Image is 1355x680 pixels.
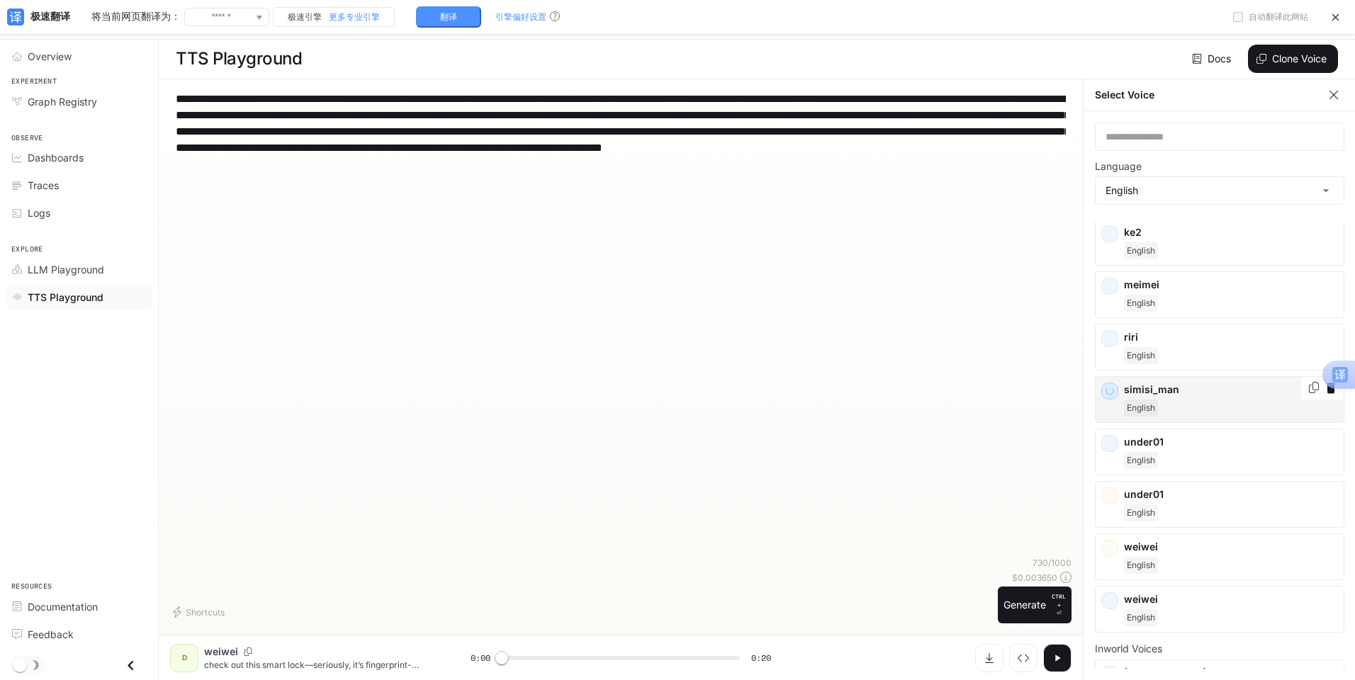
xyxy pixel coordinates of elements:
span: English [1124,504,1158,521]
p: under01 [1124,487,1338,501]
span: Dark mode toggle [13,657,27,672]
span: Traces [28,178,59,193]
button: Inspect [1009,644,1038,672]
p: $ 0.003650 [1012,572,1057,584]
div: English [1096,177,1344,204]
p: ⏎ [1052,592,1066,618]
p: ke2 [1124,225,1338,239]
p: simisi_man [1124,382,1338,397]
p: Inworld Voices [1095,644,1344,654]
span: Documentation [28,599,98,614]
p: under01 [1124,435,1338,449]
a: Logs [6,200,152,225]
h1: TTS Playground [176,45,302,73]
span: English [1124,452,1158,469]
span: TTS Playground [28,290,103,305]
button: Close drawer [115,651,147,680]
a: Docs [1189,45,1237,73]
span: LLM Playground [28,262,104,277]
span: English [1124,347,1158,364]
span: English [1124,295,1158,312]
span: Overview [28,49,72,64]
a: LLM Playground [6,257,152,282]
a: Graph Registry [6,89,152,114]
span: English [1124,399,1158,416]
a: Overview [6,44,152,69]
p: meimei [1124,278,1338,292]
p: weiwei [1124,540,1338,554]
span: 0:00 [471,651,490,665]
p: weiwei [204,645,238,659]
button: Shortcuts [170,601,230,623]
a: Documentation [6,594,152,619]
p: weiwei [1124,592,1338,606]
p: Language [1095,161,1142,171]
span: English [1124,242,1158,259]
a: Feedback [6,622,152,647]
span: English [1124,557,1158,574]
span: 0:20 [751,651,771,665]
span: English [1124,609,1158,626]
p: riri [1124,330,1338,344]
span: Feedback [28,627,74,642]
button: GenerateCTRL +⏎ [998,586,1072,623]
p: check out this smart lock—seriously, it’s fingerprint-powered! No keys needed at all, guys: just ... [204,659,437,671]
button: Download audio [975,644,1003,672]
span: Graph Registry [28,94,97,109]
a: TTS Playground [6,285,152,310]
p: [PERSON_NAME] [1124,666,1338,680]
p: CTRL + [1052,592,1066,609]
p: 730 / 1000 [1033,557,1072,569]
a: Traces [6,173,152,198]
span: Logs [28,205,50,220]
a: Dashboards [6,145,152,170]
button: Copy Voice ID [1307,382,1321,393]
button: Clone Voice [1248,45,1338,73]
div: D [173,647,196,669]
button: Copy Voice ID [238,647,258,656]
span: Dashboards [28,150,84,165]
